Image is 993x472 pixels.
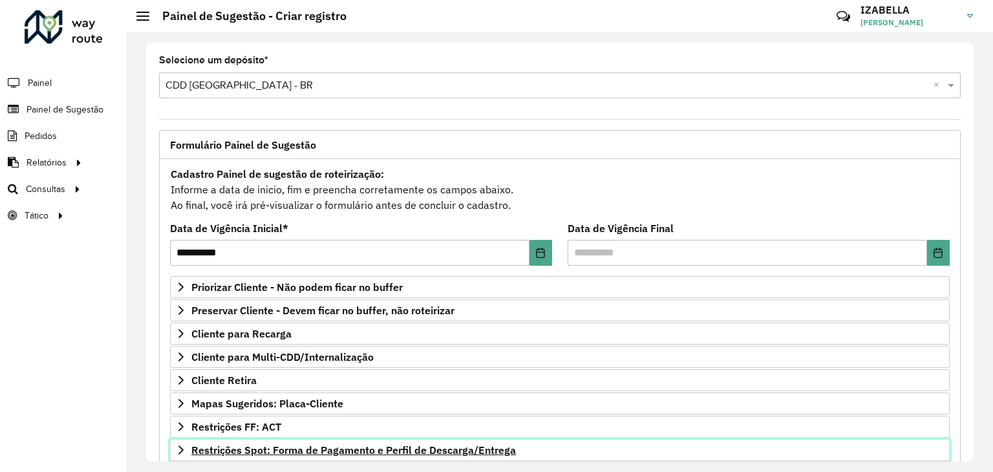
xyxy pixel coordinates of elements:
[191,375,257,385] span: Cliente Retira
[191,398,343,409] span: Mapas Sugeridos: Placa-Cliente
[170,439,950,461] a: Restrições Spot: Forma de Pagamento e Perfil de Descarga/Entrega
[191,352,374,362] span: Cliente para Multi-CDD/Internalização
[25,129,57,143] span: Pedidos
[191,328,292,339] span: Cliente para Recarga
[170,140,316,150] span: Formulário Painel de Sugestão
[529,240,552,266] button: Choose Date
[170,346,950,368] a: Cliente para Multi-CDD/Internalização
[829,3,857,30] a: Contato Rápido
[860,17,957,28] span: [PERSON_NAME]
[860,4,957,16] h3: IZABELLA
[934,78,945,93] span: Clear all
[27,156,67,169] span: Relatórios
[170,392,950,414] a: Mapas Sugeridos: Placa-Cliente
[170,276,950,298] a: Priorizar Cliente - Não podem ficar no buffer
[170,299,950,321] a: Preservar Cliente - Devem ficar no buffer, não roteirizar
[927,240,950,266] button: Choose Date
[191,445,516,455] span: Restrições Spot: Forma de Pagamento e Perfil de Descarga/Entrega
[170,416,950,438] a: Restrições FF: ACT
[159,52,268,68] label: Selecione um depósito
[28,76,52,90] span: Painel
[170,323,950,345] a: Cliente para Recarga
[191,305,454,316] span: Preservar Cliente - Devem ficar no buffer, não roteirizar
[191,422,281,432] span: Restrições FF: ACT
[27,103,103,116] span: Painel de Sugestão
[170,220,288,236] label: Data de Vigência Inicial
[26,182,65,196] span: Consultas
[170,166,950,213] div: Informe a data de inicio, fim e preencha corretamente os campos abaixo. Ao final, você irá pré-vi...
[171,167,384,180] strong: Cadastro Painel de sugestão de roteirização:
[568,220,674,236] label: Data de Vigência Final
[170,369,950,391] a: Cliente Retira
[149,9,347,23] h2: Painel de Sugestão - Criar registro
[191,282,403,292] span: Priorizar Cliente - Não podem ficar no buffer
[25,209,48,222] span: Tático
